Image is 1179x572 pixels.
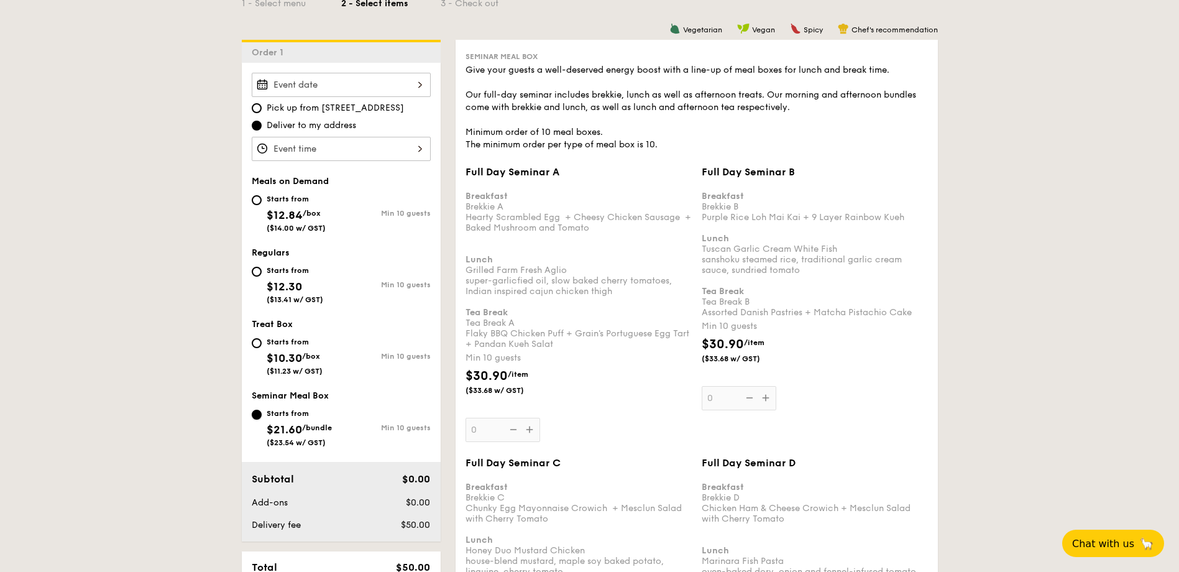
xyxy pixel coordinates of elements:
[702,166,795,178] span: Full Day Seminar B
[702,354,786,364] span: ($33.68 w/ GST)
[267,351,302,365] span: $10.30
[702,286,744,297] b: Tea Break
[466,191,508,201] b: Breakfast
[252,73,431,97] input: Event date
[252,338,262,348] input: Starts from$10.30/box($11.23 w/ GST)Min 10 guests
[252,410,262,420] input: Starts from$21.60/bundle($23.54 w/ GST)Min 10 guests
[466,482,508,492] b: Breakfast
[267,408,332,418] div: Starts from
[702,191,744,201] b: Breakfast
[252,176,329,187] span: Meals on Demand
[267,119,356,132] span: Deliver to my address
[752,25,775,34] span: Vegan
[683,25,722,34] span: Vegetarian
[341,280,431,289] div: Min 10 guests
[737,23,750,34] img: icon-vegan.f8ff3823.svg
[466,166,559,178] span: Full Day Seminar A
[252,497,288,508] span: Add-ons
[267,194,326,204] div: Starts from
[466,385,550,395] span: ($33.68 w/ GST)
[702,233,729,244] b: Lunch
[252,103,262,113] input: Pick up from [STREET_ADDRESS]
[744,338,764,347] span: /item
[466,52,538,61] span: Seminar Meal Box
[466,369,508,384] span: $30.90
[267,295,323,304] span: ($13.41 w/ GST)
[252,520,301,530] span: Delivery fee
[341,352,431,361] div: Min 10 guests
[804,25,823,34] span: Spicy
[702,337,744,352] span: $30.90
[790,23,801,34] img: icon-spicy.37a8142b.svg
[252,137,431,161] input: Event time
[252,390,329,401] span: Seminar Meal Box
[303,209,321,218] span: /box
[252,47,288,58] span: Order 1
[302,352,320,361] span: /box
[466,64,928,151] div: Give your guests a well-deserved energy boost with a line-up of meal boxes for lunch and break ti...
[508,370,528,379] span: /item
[267,337,323,347] div: Starts from
[466,535,493,545] b: Lunch
[267,102,404,114] span: Pick up from [STREET_ADDRESS]
[406,497,430,508] span: $0.00
[267,208,303,222] span: $12.84
[702,457,796,469] span: Full Day Seminar D
[1139,537,1154,551] span: 🦙
[302,423,332,432] span: /bundle
[267,438,326,447] span: ($23.54 w/ GST)
[466,352,692,364] div: Min 10 guests
[1062,530,1164,557] button: Chat with us🦙
[267,367,323,376] span: ($11.23 w/ GST)
[466,254,493,265] b: Lunch
[702,180,928,318] div: Brekkie B Purple Rice Loh Mai Kai + 9 Layer Rainbow Kueh Tuscan Garlic Cream White Fish sanshoku ...
[838,23,849,34] img: icon-chef-hat.a58ddaea.svg
[252,319,293,330] span: Treat Box
[702,482,744,492] b: Breakfast
[252,267,262,277] input: Starts from$12.30($13.41 w/ GST)Min 10 guests
[1072,538,1134,550] span: Chat with us
[267,265,323,275] div: Starts from
[341,423,431,432] div: Min 10 guests
[252,195,262,205] input: Starts from$12.84/box($14.00 w/ GST)Min 10 guests
[702,320,928,333] div: Min 10 guests
[252,473,294,485] span: Subtotal
[267,423,302,436] span: $21.60
[669,23,681,34] img: icon-vegetarian.fe4039eb.svg
[466,180,692,349] div: Brekkie A Hearty Scrambled Egg + Cheesy Chicken Sausage + Baked Mushroom and Tomato Grilled Farm ...
[401,520,430,530] span: $50.00
[252,247,290,258] span: Regulars
[341,209,431,218] div: Min 10 guests
[267,224,326,233] span: ($14.00 w/ GST)
[252,121,262,131] input: Deliver to my address
[402,473,430,485] span: $0.00
[466,457,561,469] span: Full Day Seminar C
[851,25,938,34] span: Chef's recommendation
[466,307,508,318] b: Tea Break
[702,545,729,556] b: Lunch
[267,280,302,293] span: $12.30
